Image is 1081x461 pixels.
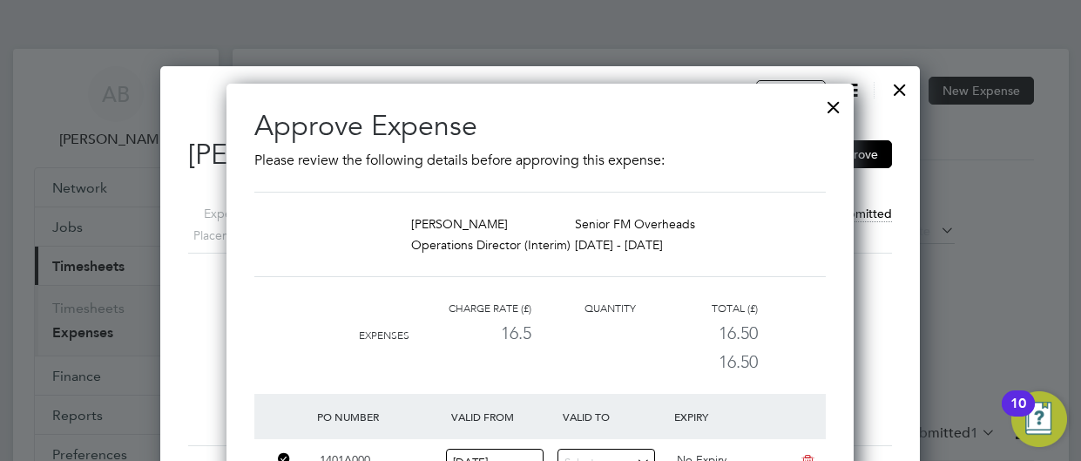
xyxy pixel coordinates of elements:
[636,298,758,319] div: Total (£)
[670,401,781,432] div: Expiry
[409,319,531,348] div: 16.5
[411,216,508,232] span: [PERSON_NAME]
[254,108,826,145] h2: Approve Expense
[575,216,695,232] span: Senior FM Overheads
[834,206,892,222] span: Submitted
[359,329,409,342] span: Expenses
[313,401,447,432] div: PO Number
[719,351,758,372] span: 16.50
[411,237,571,253] span: Operations Director (Interim)
[188,137,892,173] h2: [PERSON_NAME] Expense:
[558,401,670,432] div: Valid To
[254,150,826,171] p: Please review the following details before approving this expense:
[575,237,663,253] span: [DATE] - [DATE]
[166,225,267,247] label: Placement ID
[447,401,558,432] div: Valid From
[409,298,531,319] div: Charge rate (£)
[636,319,758,348] div: 16.50
[1010,403,1026,426] div: 10
[1011,391,1067,447] button: Open Resource Center, 10 new notifications
[531,298,636,319] div: Quantity
[815,140,892,168] button: Approve
[756,80,826,103] button: Unfollow
[166,203,267,225] label: Expense ID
